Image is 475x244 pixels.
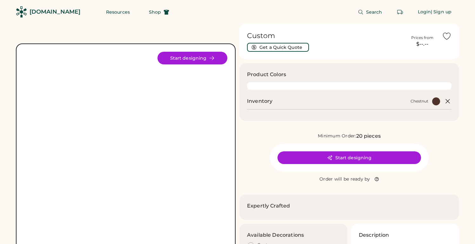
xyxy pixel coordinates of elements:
[247,97,272,105] h2: Inventory
[30,8,80,16] div: [DOMAIN_NAME]
[247,202,290,210] h2: Expertly Crafted
[418,9,431,15] div: Login
[278,151,421,164] button: Start designing
[411,35,433,40] div: Prices from
[350,6,390,18] button: Search
[247,231,304,239] h3: Available Decorations
[319,176,370,182] div: Order will be ready by
[411,99,428,104] div: Chestnut
[247,43,309,52] button: Get a Quick Quote
[359,231,389,239] h3: Description
[356,132,381,140] div: 20 pieces
[149,10,161,14] span: Shop
[141,6,177,18] button: Shop
[16,6,27,17] img: Rendered Logo - Screens
[431,9,452,15] div: | Sign up
[406,40,438,48] div: $--.--
[394,6,406,18] button: Retrieve an order
[247,71,286,78] h3: Product Colors
[318,133,356,139] div: Minimum Order:
[98,6,137,18] button: Resources
[157,52,227,64] button: Start designing
[366,10,382,14] span: Search
[247,31,403,40] h1: Custom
